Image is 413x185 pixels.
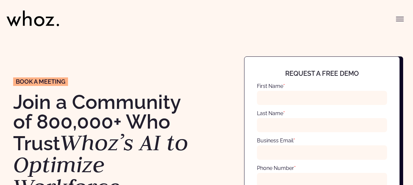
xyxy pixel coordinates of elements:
h4: Request a free demo [264,70,380,77]
label: Phone Number [257,165,296,171]
label: Last Name [257,110,285,116]
button: Toggle menu [393,12,406,26]
label: First Name [257,83,285,89]
span: Book a meeting [16,79,65,85]
label: Business Email [257,137,295,144]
